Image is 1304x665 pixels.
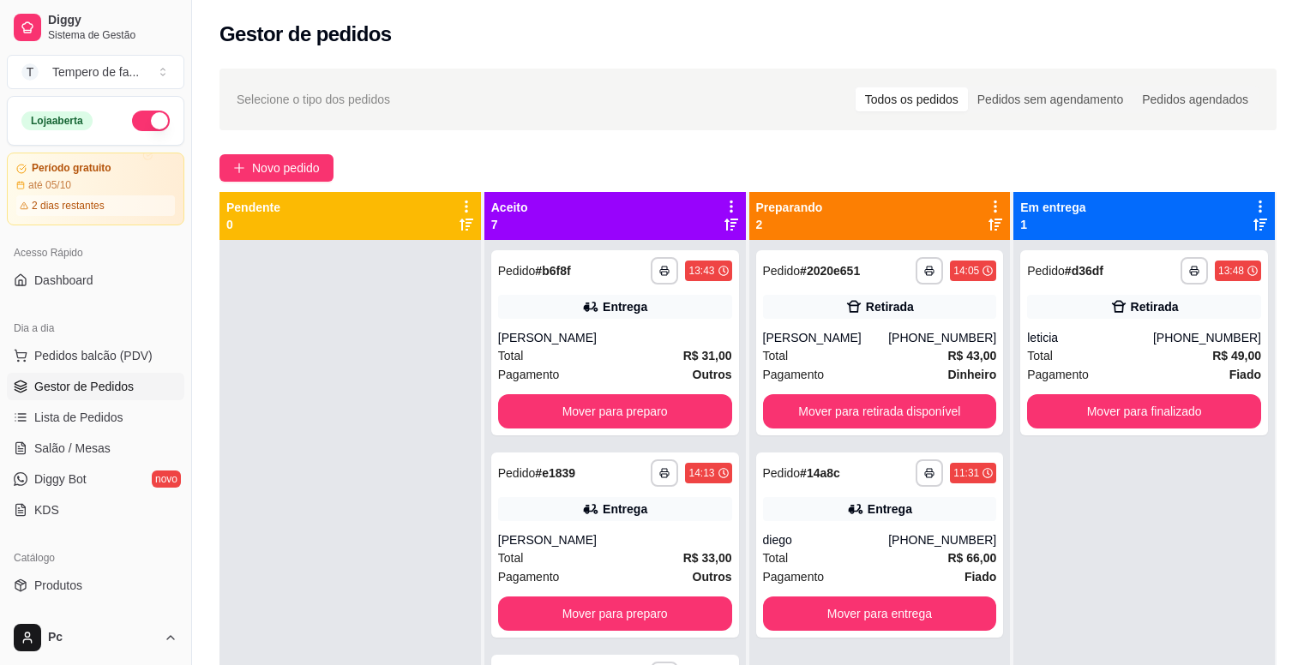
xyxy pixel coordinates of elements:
div: 14:05 [953,264,979,278]
span: Pedido [1027,264,1065,278]
strong: R$ 31,00 [683,349,732,362]
span: plus [233,162,245,174]
a: Diggy Botnovo [7,465,184,493]
div: Loja aberta [21,111,93,130]
button: Mover para preparo [498,596,732,631]
span: Selecione o tipo dos pedidos [237,90,390,109]
div: Catálogo [7,544,184,572]
span: T [21,63,39,81]
strong: R$ 49,00 [1212,349,1261,362]
div: Retirada [866,298,914,315]
p: 2 [756,216,823,233]
button: Pc [7,617,184,658]
strong: R$ 43,00 [947,349,996,362]
span: Pagamento [498,365,560,384]
span: Dashboard [34,272,93,289]
p: 0 [226,216,280,233]
strong: R$ 66,00 [947,551,996,565]
div: diego [763,531,889,548]
a: Complementos [7,602,184,630]
span: Total [498,548,524,567]
span: Pedidos balcão (PDV) [34,347,153,364]
div: [PHONE_NUMBER] [888,531,996,548]
article: até 05/10 [28,178,71,192]
span: Pc [48,630,157,645]
strong: R$ 33,00 [683,551,732,565]
a: Produtos [7,572,184,599]
span: Pagamento [763,365,825,384]
div: [PHONE_NUMBER] [888,329,996,346]
strong: # d36df [1065,264,1103,278]
button: Novo pedido [219,154,334,182]
div: [PERSON_NAME] [498,531,732,548]
a: Gestor de Pedidos [7,373,184,400]
a: Lista de Pedidos [7,404,184,431]
button: Mover para entrega [763,596,997,631]
strong: Dinheiro [947,368,996,381]
strong: Fiado [964,570,996,584]
div: Dia a dia [7,315,184,342]
span: Total [763,346,789,365]
div: Acesso Rápido [7,239,184,267]
div: Entrega [868,500,912,518]
span: Pedido [763,466,801,480]
p: Em entrega [1020,199,1085,216]
span: Pedido [498,264,536,278]
button: Mover para retirada disponível [763,394,997,428]
div: Pedidos sem agendamento [968,87,1133,111]
span: Total [498,346,524,365]
span: Novo pedido [252,159,320,177]
p: Aceito [491,199,528,216]
span: Complementos [34,608,115,625]
button: Mover para preparo [498,394,732,428]
button: Alterar Status [132,111,170,131]
strong: # 2020e651 [800,264,860,278]
div: 13:43 [688,264,714,278]
span: Lista de Pedidos [34,409,123,426]
div: [PERSON_NAME] [498,329,732,346]
strong: Outros [693,570,732,584]
span: Diggy [48,13,177,28]
strong: Fiado [1229,368,1261,381]
div: 14:13 [688,466,714,480]
p: 1 [1020,216,1085,233]
button: Select a team [7,55,184,89]
span: Pedido [763,264,801,278]
article: Período gratuito [32,162,111,175]
span: Sistema de Gestão [48,28,177,42]
span: Produtos [34,577,82,594]
span: Salão / Mesas [34,440,111,457]
span: Pagamento [763,567,825,586]
strong: # 14a8c [800,466,840,480]
span: Total [763,548,789,567]
div: Entrega [603,500,647,518]
h2: Gestor de pedidos [219,21,392,48]
span: KDS [34,501,59,518]
button: Pedidos balcão (PDV) [7,342,184,369]
div: Entrega [603,298,647,315]
span: Pedido [498,466,536,480]
div: 11:31 [953,466,979,480]
strong: # b6f8f [535,264,570,278]
article: 2 dias restantes [32,199,105,213]
div: [PHONE_NUMBER] [1153,329,1261,346]
strong: # e1839 [535,466,575,480]
div: [PERSON_NAME] [763,329,889,346]
div: 13:48 [1218,264,1244,278]
div: Todos os pedidos [856,87,968,111]
a: KDS [7,496,184,524]
p: Preparando [756,199,823,216]
p: Pendente [226,199,280,216]
strong: Outros [693,368,732,381]
div: Pedidos agendados [1133,87,1258,111]
a: Salão / Mesas [7,434,184,462]
div: Retirada [1131,298,1179,315]
a: DiggySistema de Gestão [7,7,184,48]
span: Gestor de Pedidos [34,378,134,395]
div: leticia [1027,329,1153,346]
a: Período gratuitoaté 05/102 dias restantes [7,153,184,225]
span: Pagamento [498,567,560,586]
div: Tempero de fa ... [52,63,139,81]
span: Total [1027,346,1053,365]
a: Dashboard [7,267,184,294]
